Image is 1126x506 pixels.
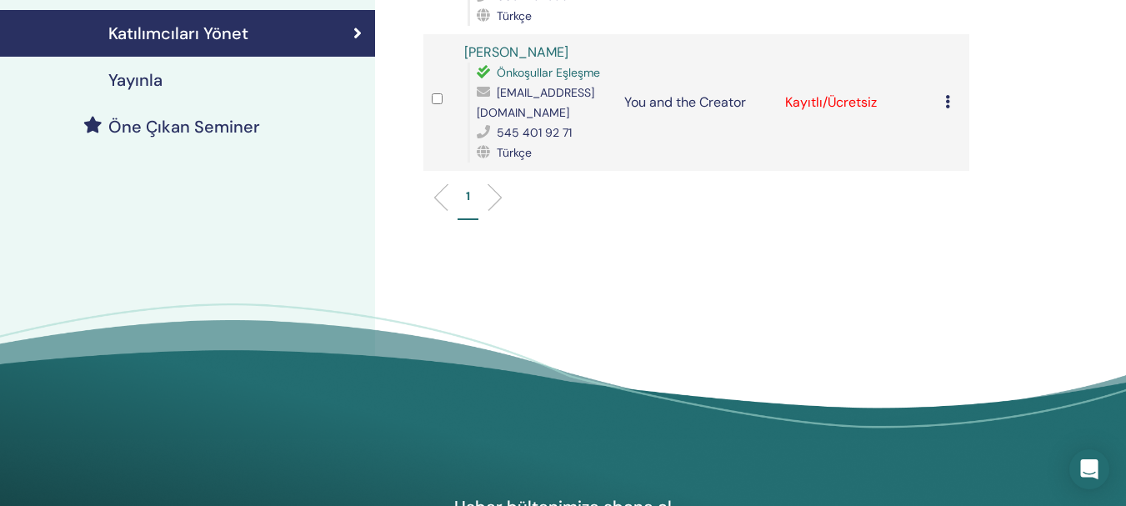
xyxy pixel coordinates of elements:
[497,125,572,140] span: 545 401 92 71
[616,34,777,171] td: You and the Creator
[497,145,532,160] span: Türkçe
[1069,449,1109,489] div: Open Intercom Messenger
[108,70,163,90] h4: Yayınla
[108,117,260,137] h4: Öne Çıkan Seminer
[464,43,568,61] a: [PERSON_NAME]
[477,85,594,120] span: [EMAIL_ADDRESS][DOMAIN_NAME]
[497,65,600,80] span: Önkoşullar Eşleşme
[497,8,532,23] span: Türkçe
[466,188,470,205] p: 1
[108,23,248,43] h4: Katılımcıları Yönet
